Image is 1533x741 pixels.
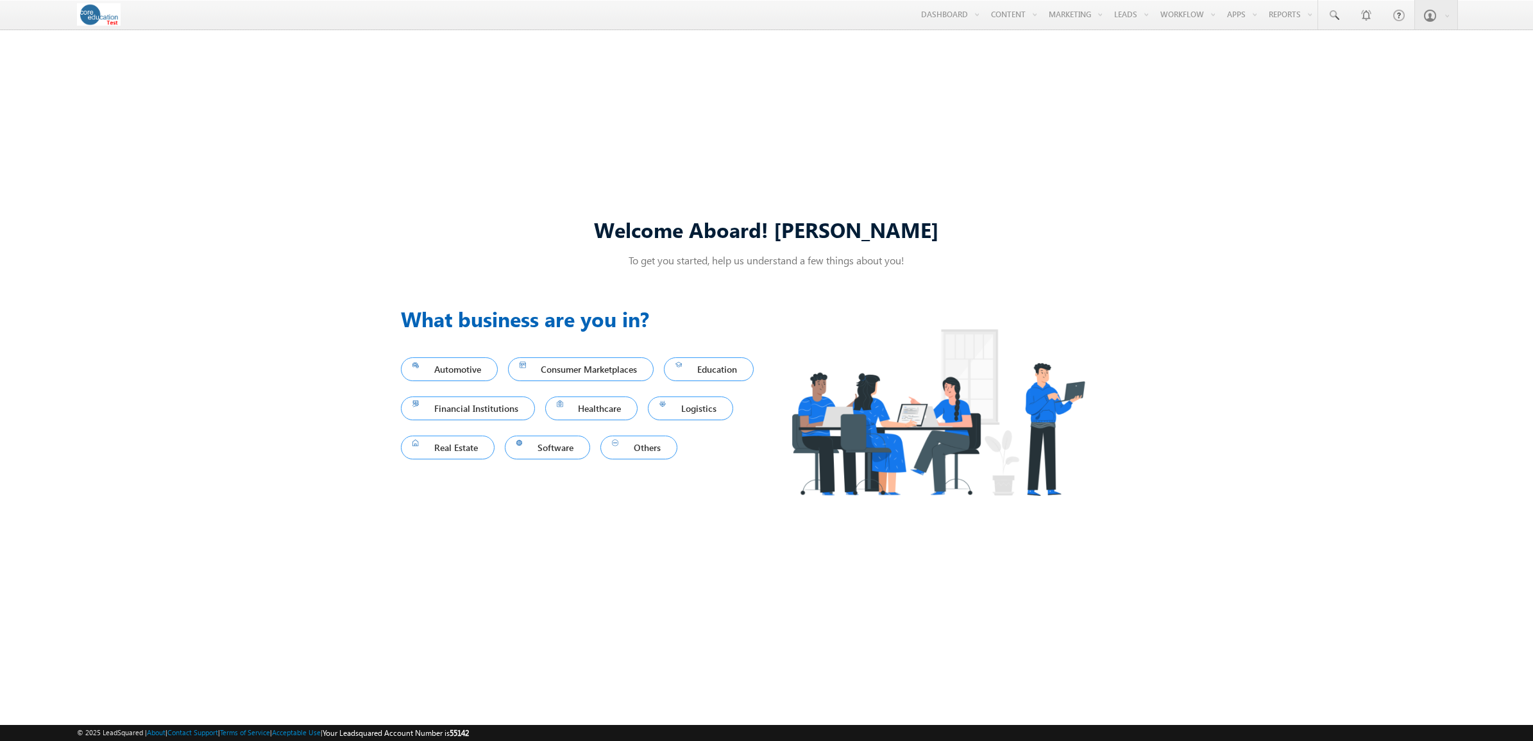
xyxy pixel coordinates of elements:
[77,727,469,739] span: © 2025 LeadSquared | | | | |
[612,439,666,456] span: Others
[659,400,722,417] span: Logistics
[557,400,627,417] span: Healthcare
[323,728,469,738] span: Your Leadsquared Account Number is
[167,728,218,737] a: Contact Support
[272,728,321,737] a: Acceptable Use
[401,253,1132,267] p: To get you started, help us understand a few things about you!
[401,216,1132,243] div: Welcome Aboard! [PERSON_NAME]
[412,439,483,456] span: Real Estate
[520,361,643,378] span: Consumer Marketplaces
[77,3,121,26] img: Custom Logo
[450,728,469,738] span: 55142
[766,303,1109,521] img: Industry.png
[147,728,165,737] a: About
[220,728,270,737] a: Terms of Service
[675,361,742,378] span: Education
[412,361,486,378] span: Automotive
[516,439,579,456] span: Software
[412,400,523,417] span: Financial Institutions
[401,303,766,334] h3: What business are you in?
